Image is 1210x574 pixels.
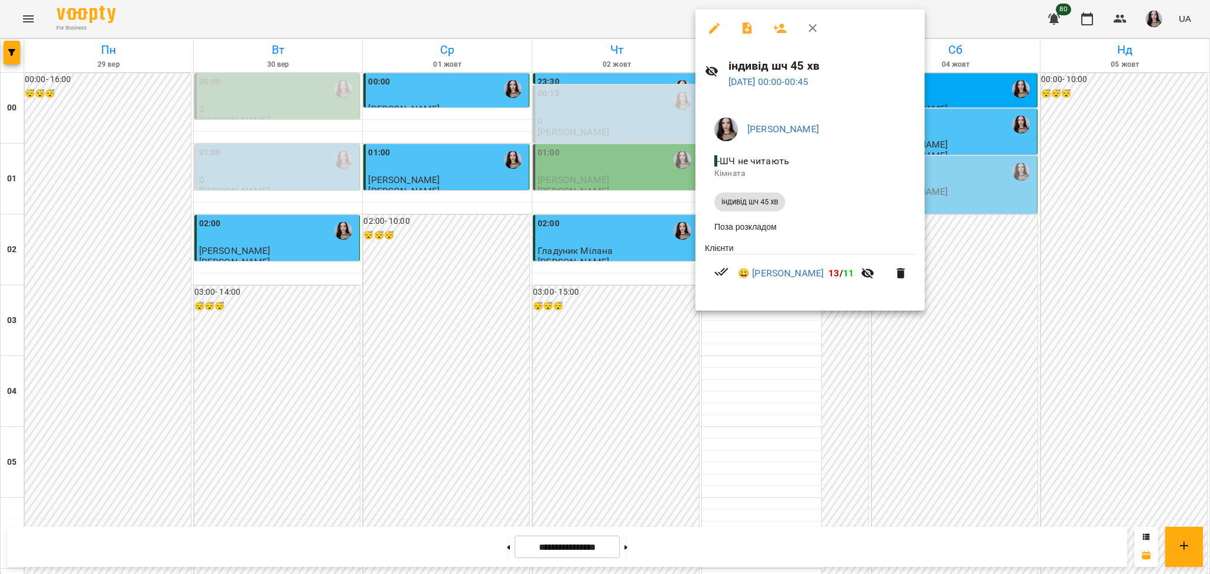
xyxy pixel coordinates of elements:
svg: Візит сплачено [714,265,728,279]
span: індивід шч 45 хв [714,197,785,207]
ul: Клієнти [705,242,915,297]
h6: індивід шч 45 хв [728,57,915,75]
span: 11 [843,268,854,279]
li: Поза розкладом [705,216,915,237]
a: 😀 [PERSON_NAME] [738,266,824,281]
a: [PERSON_NAME] [747,123,819,135]
span: 13 [828,268,839,279]
b: / [828,268,854,279]
span: - ШЧ не читають [714,155,792,167]
img: 23d2127efeede578f11da5c146792859.jpg [714,118,738,141]
a: [DATE] 00:00-00:45 [728,76,809,87]
p: Кімната [714,168,906,180]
